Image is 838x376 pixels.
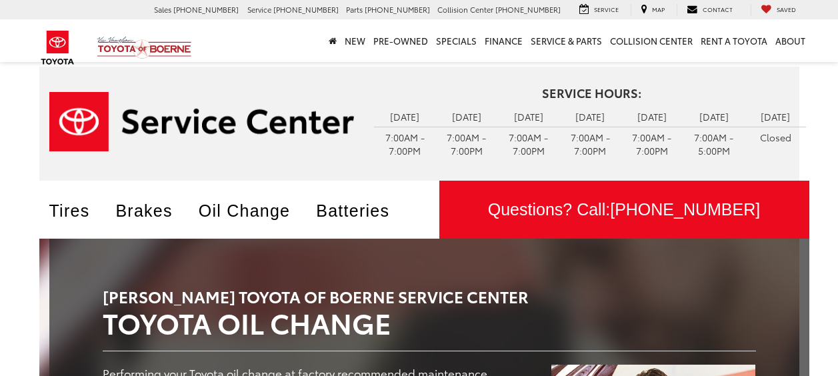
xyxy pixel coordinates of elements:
span: Map [652,5,665,13]
span: [PHONE_NUMBER] [273,4,339,15]
img: Service Center | Vic Vaughan Toyota of Boerne in Boerne TX [49,92,355,151]
a: Contact [677,4,743,16]
a: Questions? Call:[PHONE_NUMBER] [439,181,809,239]
a: Finance [481,19,527,62]
td: [DATE] [683,107,745,127]
span: Saved [777,5,796,13]
span: Collision Center [437,4,493,15]
h2: Toyota Oil Change [103,275,756,337]
h4: Service Hours: [374,87,809,100]
td: [DATE] [436,107,498,127]
span: [PHONE_NUMBER] [365,4,430,15]
span: Contact [703,5,733,13]
a: Service [569,4,629,16]
td: [DATE] [497,107,559,127]
td: 7:00AM - 7:00PM [374,127,436,161]
a: Specials [432,19,481,62]
td: 7:00AM - 7:00PM [497,127,559,161]
a: Home [325,19,341,62]
td: [DATE] [559,107,621,127]
a: Collision Center [606,19,697,62]
span: [PHONE_NUMBER] [610,200,760,219]
a: Map [631,4,675,16]
a: Brakes [115,201,189,220]
span: [PHONE_NUMBER] [173,4,239,15]
td: 7:00AM - 5:00PM [683,127,745,161]
span: [PERSON_NAME] Toyota of Boerne Service Center [103,285,529,307]
td: 7:00AM - 7:00PM [621,127,683,161]
td: Closed [745,127,807,147]
a: Pre-Owned [369,19,432,62]
a: Service & Parts: Opens in a new tab [527,19,606,62]
td: [DATE] [621,107,683,127]
a: Batteries [316,201,406,220]
td: [DATE] [374,107,436,127]
a: About [771,19,809,62]
span: Service [247,4,271,15]
img: Vic Vaughan Toyota of Boerne [97,36,192,59]
div: Questions? Call: [439,181,809,239]
span: Parts [346,4,363,15]
span: Sales [154,4,171,15]
a: Tires [49,201,107,220]
span: Service [594,5,619,13]
td: [DATE] [745,107,807,127]
td: 7:00AM - 7:00PM [559,127,621,161]
a: Oil Change [199,201,307,220]
td: 7:00AM - 7:00PM [436,127,498,161]
img: Toyota [33,26,83,69]
a: New [341,19,369,62]
a: Rent a Toyota [697,19,771,62]
span: [PHONE_NUMBER] [495,4,561,15]
a: My Saved Vehicles [751,4,806,16]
